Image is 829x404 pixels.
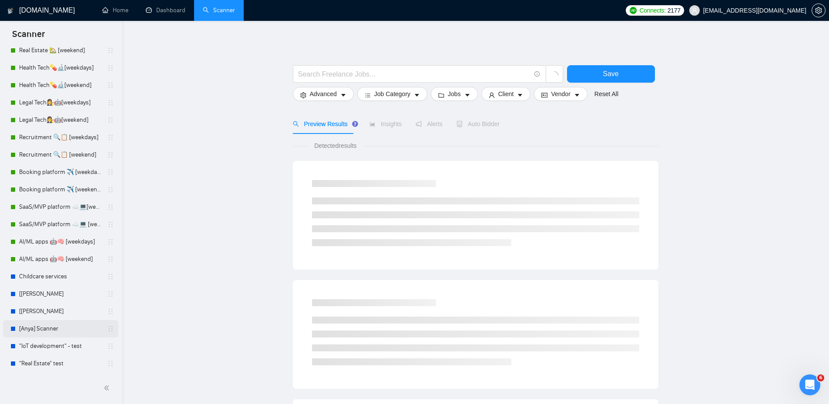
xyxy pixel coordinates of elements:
button: Save [567,65,655,83]
button: userClientcaret-down [481,87,531,101]
span: holder [107,204,114,210]
span: holder [107,308,114,315]
span: holder [107,186,114,193]
span: caret-down [517,92,523,98]
span: Advanced [310,89,337,99]
span: user [691,7,698,13]
a: Booking platform ✈️ [weekdays] [19,164,102,181]
span: Jobs [448,89,461,99]
a: Legal Tech👩‍⚖️🤖[weekend] [19,111,102,129]
button: setting [812,3,826,17]
button: idcardVendorcaret-down [534,87,587,101]
span: loading [550,71,558,79]
span: Detected results [308,141,362,150]
span: 6 [817,374,824,381]
a: [[PERSON_NAME] [19,303,102,320]
a: [[PERSON_NAME] [19,285,102,303]
a: Health Tech💊🔬[weekend] [19,77,102,94]
a: AI/ML apps 🤖🧠 [weekend] [19,250,102,268]
a: AI/ML apps 🤖🧠 [weekdays] [19,233,102,250]
span: Preview Results [293,120,356,127]
span: caret-down [414,92,420,98]
a: setting [812,7,826,14]
span: caret-down [340,92,346,98]
span: search [293,121,299,127]
span: info-circle [534,71,540,77]
button: settingAdvancedcaret-down [293,87,354,101]
span: user [489,92,495,98]
span: 2177 [668,6,681,15]
a: Health Tech💊🔬[weekdays] [19,59,102,77]
iframe: Intercom live chat [799,374,820,395]
span: setting [300,92,306,98]
span: caret-down [574,92,580,98]
span: holder [107,290,114,297]
span: holder [107,47,114,54]
span: holder [107,99,114,106]
span: holder [107,151,114,158]
span: holder [107,360,114,367]
span: Vendor [551,89,570,99]
span: Client [498,89,514,99]
span: idcard [541,92,547,98]
span: holder [107,134,114,141]
img: upwork-logo.png [630,7,637,14]
span: Insights [369,120,402,127]
span: holder [107,343,114,350]
span: Auto Bidder [456,120,500,127]
span: holder [107,238,114,245]
a: "Real Estate" test [19,355,102,372]
a: Childcare services [19,268,102,285]
span: robot [456,121,463,127]
span: area-chart [369,121,376,127]
a: SaaS/MVP platform ☁️💻 [weekend] [19,216,102,233]
a: Legal Tech👩‍⚖️🤖[weekdays] [19,94,102,111]
span: holder [107,325,114,332]
a: Booking platform ✈️ [weekend] [19,181,102,198]
a: [Anya] Scanner [19,320,102,337]
a: Real Estate 🏡 [weekend] [19,42,102,59]
span: Job Category [374,89,410,99]
span: holder [107,82,114,89]
a: dashboardDashboard [146,7,185,14]
a: SaaS/MVP platform ☁️💻[weekdays] [19,198,102,216]
span: holder [107,117,114,124]
span: holder [107,64,114,71]
span: Scanner [5,28,52,46]
a: Recruitment 🔍📋 [weekdays] [19,129,102,146]
span: Connects: [639,6,665,15]
span: Alerts [416,120,443,127]
a: "IoT development" - test [19,337,102,355]
span: folder [438,92,444,98]
span: setting [812,7,825,14]
span: Save [603,68,618,79]
span: bars [365,92,371,98]
span: notification [416,121,422,127]
span: caret-down [464,92,470,98]
span: holder [107,221,114,228]
span: double-left [104,384,112,392]
span: holder [107,256,114,263]
div: Tooltip anchor [351,120,359,128]
a: Recruitment 🔍📋 [weekend] [19,146,102,164]
img: logo [7,4,13,18]
a: Reset All [594,89,618,99]
button: barsJob Categorycaret-down [357,87,427,101]
span: holder [107,169,114,176]
a: searchScanner [203,7,235,14]
button: folderJobscaret-down [431,87,478,101]
input: Search Freelance Jobs... [298,69,530,80]
a: homeHome [102,7,128,14]
span: holder [107,273,114,280]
